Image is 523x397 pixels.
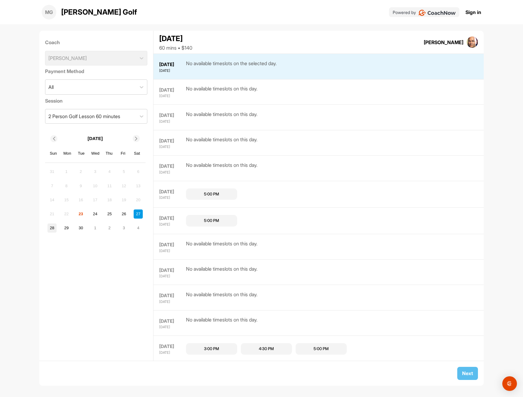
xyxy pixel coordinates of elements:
div: Thu [105,149,113,157]
div: 5:00 PM [314,346,329,352]
div: [DATE] [159,215,184,222]
label: Session [45,97,148,104]
div: [DATE] [159,241,184,248]
div: 60 mins • $140 [159,44,192,51]
div: Not available Sunday, September 7th, 2025 [47,181,57,190]
div: Not available Thursday, September 4th, 2025 [105,167,114,176]
div: No available timeslots on this day. [186,111,258,124]
button: Next [457,367,478,380]
div: Choose Thursday, September 25th, 2025 [105,209,114,219]
div: Not available Saturday, September 20th, 2025 [134,195,143,205]
div: [DATE] [159,222,184,227]
div: Sat [133,149,141,157]
div: Not available Wednesday, September 10th, 2025 [91,181,100,190]
div: Choose Friday, October 3rd, 2025 [119,223,128,233]
div: Not available Thursday, September 11th, 2025 [105,181,114,190]
p: [PERSON_NAME] Golf [61,7,137,18]
div: [DATE] [159,68,184,73]
div: Not available Monday, September 1st, 2025 [62,167,71,176]
div: [DATE] [159,119,184,124]
div: [DATE] [159,188,184,195]
img: square_ef4a24b180fd1b49d7eb2a9034446cb9.jpg [467,37,478,48]
div: Choose Saturday, September 27th, 2025 [134,209,143,219]
p: Powered by [393,9,416,16]
div: Wed [91,149,99,157]
div: No available timeslots on this day. [186,85,258,99]
div: No available timeslots on this day. [186,240,258,254]
div: Choose Friday, September 26th, 2025 [119,209,128,219]
div: Open Intercom Messenger [502,376,517,391]
div: [DATE] [159,112,184,119]
div: [DATE] [159,195,184,200]
p: [DATE] [88,135,103,142]
div: Mon [63,149,71,157]
div: Sun [49,149,57,157]
div: [DATE] [159,144,184,149]
div: Not available Sunday, September 21st, 2025 [47,209,57,219]
div: [DATE] [159,318,184,325]
label: Payment Method [45,68,148,75]
div: 5:00 PM [204,218,219,224]
div: Not available Friday, September 5th, 2025 [119,167,128,176]
div: 2 Person Golf Lesson 60 minutes [48,113,120,120]
div: MG [42,5,56,19]
div: Choose Monday, September 29th, 2025 [62,223,71,233]
div: [DATE] [159,170,184,175]
div: No available timeslots on this day. [186,316,258,330]
div: Not available Friday, September 19th, 2025 [119,195,128,205]
div: No available timeslots on this day. [186,291,258,304]
div: Not available Friday, September 12th, 2025 [119,181,128,190]
div: Not available Thursday, September 18th, 2025 [105,195,114,205]
div: [DATE] [159,325,184,330]
div: Choose Saturday, October 4th, 2025 [134,223,143,233]
div: Choose Tuesday, September 30th, 2025 [76,223,85,233]
div: [DATE] [159,248,184,254]
div: No available timeslots on this day. [186,265,258,279]
a: Sign in [465,9,481,16]
div: 3:00 PM [204,346,219,352]
div: Not available Sunday, September 14th, 2025 [47,195,57,205]
div: Not available Sunday, August 31st, 2025 [47,167,57,176]
div: [DATE] [159,138,184,145]
div: Choose Sunday, September 28th, 2025 [47,223,57,233]
div: Choose Wednesday, October 1st, 2025 [91,223,100,233]
img: CoachNow [418,10,456,16]
div: [DATE] [159,33,192,44]
label: Coach [45,39,148,46]
div: No available timeslots on this day. [186,161,258,175]
div: [DATE] [159,61,184,68]
div: Not available Wednesday, September 3rd, 2025 [91,167,100,176]
div: Not available Tuesday, September 2nd, 2025 [76,167,85,176]
div: 5:00 PM [204,191,219,197]
div: Not available Monday, September 22nd, 2025 [62,209,71,219]
div: Not available Wednesday, September 17th, 2025 [91,195,100,205]
div: Not available Saturday, September 6th, 2025 [134,167,143,176]
div: Tue [77,149,85,157]
div: No available timeslots on the selected day. [186,60,277,73]
div: [DATE] [159,292,184,299]
div: Not available Monday, September 8th, 2025 [62,181,71,190]
div: [DATE] [159,87,184,94]
div: [DATE] [159,343,184,350]
div: [DATE] [159,274,184,279]
div: Not available Saturday, September 13th, 2025 [134,181,143,190]
div: [DATE] [159,350,184,355]
div: Choose Wednesday, September 24th, 2025 [91,209,100,219]
div: Not available Tuesday, September 16th, 2025 [76,195,85,205]
div: 4:30 PM [259,346,274,352]
span: Next [462,370,473,376]
div: Fri [119,149,127,157]
div: Choose Thursday, October 2nd, 2025 [105,223,114,233]
div: Not available Tuesday, September 9th, 2025 [76,181,85,190]
div: [DATE] [159,93,184,99]
div: [DATE] [159,163,184,170]
div: [DATE] [159,299,184,304]
div: No available timeslots on this day. [186,136,258,149]
div: [DATE] [159,267,184,274]
div: Choose Tuesday, September 23rd, 2025 [76,209,85,219]
div: month 2025-09 [47,167,144,234]
div: All [48,83,54,91]
div: [PERSON_NAME] [424,39,463,46]
div: Not available Monday, September 15th, 2025 [62,195,71,205]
